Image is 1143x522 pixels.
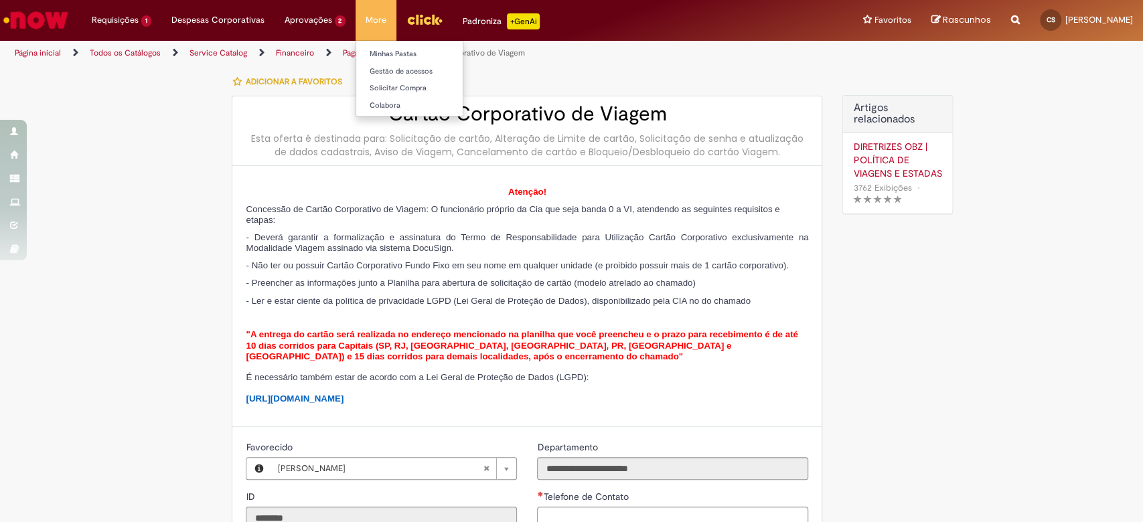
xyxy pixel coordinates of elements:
[246,278,695,288] span: - Preencher as informações junto a Planilha para abertura de solicitação de cartão (modelo atrela...
[246,296,750,306] span: - Ler e estar ciente da política de privacidade LGPD (Lei Geral de Proteção de Dados), disponibil...
[276,48,314,58] a: Financeiro
[931,14,991,27] a: Rascunhos
[343,48,386,58] a: Pagamentos
[853,102,942,126] h3: Artigos relacionados
[246,329,797,361] span: "A entrega do cartão será realizada no endereço mencionado na planilha que você preencheu e o pra...
[356,47,504,62] a: Minhas Pastas
[356,81,504,96] a: Solicitar Compra
[246,491,257,503] span: Somente leitura - ID
[189,48,247,58] a: Service Catalog
[1,7,70,33] img: ServiceNow
[246,103,808,125] h2: Cartão Corporativo de Viagem
[537,457,808,480] input: Departamento
[356,64,504,79] a: Gestão de acessos
[171,13,264,27] span: Despesas Corporativas
[356,98,504,113] a: Colabora
[366,13,386,27] span: More
[10,41,752,66] ul: Trilhas de página
[943,13,991,26] span: Rascunhos
[15,48,61,58] a: Página inicial
[271,458,516,479] a: [PERSON_NAME]Limpar campo Favorecido
[277,458,483,479] span: [PERSON_NAME]
[246,372,589,382] span: É necessário também estar de acordo com a Lei Geral de Proteção de Dados (LGPD):
[246,232,808,253] span: - Deverá garantir a formalização e assinatura do Termo de Responsabilidade para Utilização Cartão...
[1065,14,1133,25] span: [PERSON_NAME]
[141,15,151,27] span: 1
[463,13,540,29] div: Padroniza
[853,140,942,180] a: DIRETRIZES OBZ | POLÍTICA DE VIAGENS E ESTADAS
[415,48,525,58] a: Cartão Corporativo de Viagem
[246,260,788,270] span: - Não ter ou possuir Cartão Corporativo Fundo Fixo em seu nome em qualquer unidade (e proibido po...
[232,68,349,96] button: Adicionar a Favoritos
[537,441,600,453] span: Somente leitura - Departamento
[874,13,911,27] span: Favoritos
[406,9,443,29] img: click_logo_yellow_360x200.png
[246,394,344,404] a: [URL][DOMAIN_NAME]
[246,458,271,479] button: Favorecido, Visualizar este registro Caio Marcio Nunes De Souza
[507,13,540,29] p: +GenAi
[90,48,161,58] a: Todos os Catálogos
[335,15,346,27] span: 2
[914,179,922,197] span: •
[537,440,600,454] label: Somente leitura - Departamento
[285,13,332,27] span: Aprovações
[1047,15,1055,24] span: CS
[543,491,631,503] span: Telefone de Contato
[508,187,546,197] span: Atenção!
[246,490,257,503] label: Somente leitura - ID
[246,132,808,159] div: Esta oferta é destinada para: Solicitação de cartão, Alteração de Limite de cartão, Solicitação d...
[356,40,463,117] ul: More
[246,204,779,225] span: Concessão de Cartão Corporativo de Viagem: O funcionário próprio da Cia que seja banda 0 a VI, at...
[476,458,496,479] abbr: Limpar campo Favorecido
[92,13,139,27] span: Requisições
[245,76,341,87] span: Adicionar a Favoritos
[537,491,543,497] span: Necessários
[853,182,911,193] span: 3762 Exibições
[246,441,295,453] span: Favorecido, Caio Marcio Nunes De Souza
